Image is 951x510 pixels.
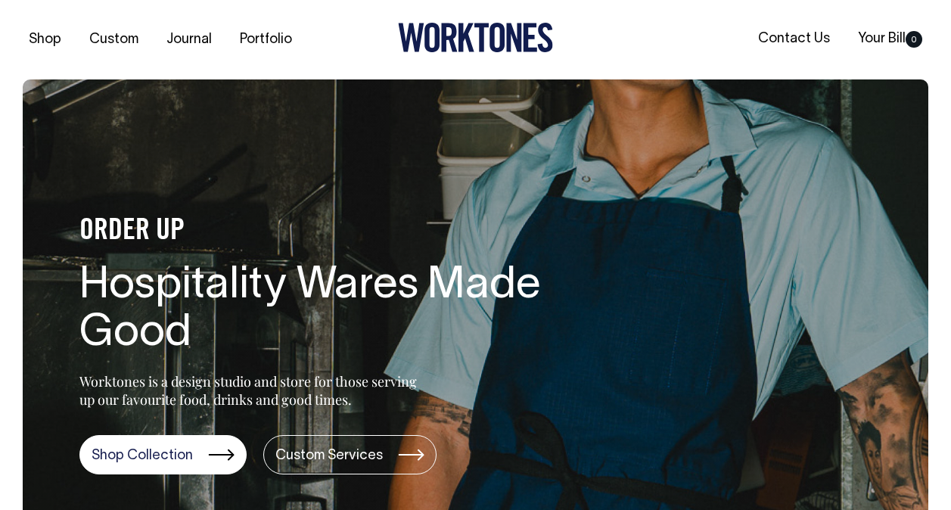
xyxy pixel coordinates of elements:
[852,26,928,51] a: Your Bill0
[906,31,922,48] span: 0
[160,27,218,52] a: Journal
[79,263,564,359] h1: Hospitality Wares Made Good
[752,26,836,51] a: Contact Us
[263,435,437,474] a: Custom Services
[83,27,145,52] a: Custom
[79,216,564,247] h4: ORDER UP
[79,435,247,474] a: Shop Collection
[23,27,67,52] a: Shop
[79,372,424,409] p: Worktones is a design studio and store for those serving up our favourite food, drinks and good t...
[234,27,298,52] a: Portfolio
